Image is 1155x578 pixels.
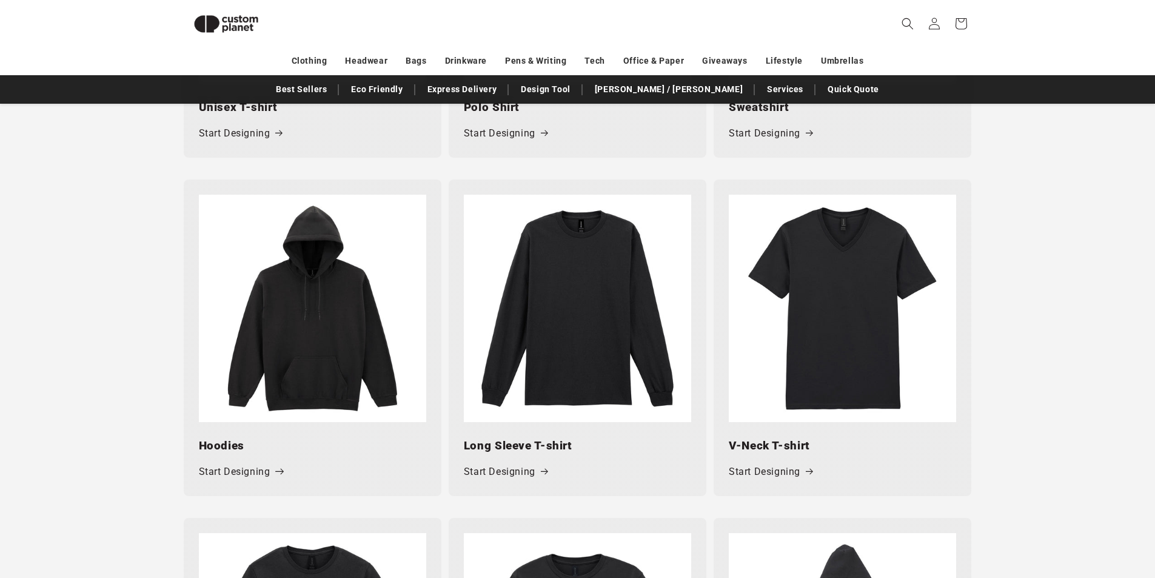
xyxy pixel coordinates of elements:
h3: Hoodies [199,437,426,454]
a: Bags [406,50,426,72]
a: Giveaways [702,50,747,72]
h3: V-Neck T-shirt [729,437,956,454]
a: Services [761,79,809,100]
a: Start Designing [729,463,812,481]
img: Softstyle™ v-neck t-shirt [729,195,956,422]
a: Drinkware [445,50,487,72]
h3: Polo Shirt [464,99,691,116]
a: Pens & Writing [505,50,566,72]
h3: Long Sleeve T-shirt [464,437,691,454]
a: Start Designing [199,463,283,481]
a: Start Designing [199,125,283,143]
a: Quick Quote [822,79,885,100]
a: Lifestyle [766,50,803,72]
summary: Search [894,10,921,37]
a: Express Delivery [421,79,503,100]
img: Custom Planet [184,5,269,43]
a: Start Designing [729,125,812,143]
a: Start Designing [464,125,547,143]
a: Best Sellers [270,79,333,100]
a: [PERSON_NAME] / [PERSON_NAME] [589,79,749,100]
a: Office & Paper [623,50,684,72]
img: Heavy Blend hooded sweatshirt [199,195,426,422]
a: Umbrellas [821,50,863,72]
a: Eco Friendly [345,79,409,100]
a: Design Tool [515,79,577,100]
h3: Sweatshirt [729,99,956,116]
h3: Unisex T-shirt [199,99,426,116]
a: Start Designing [464,463,547,481]
a: Tech [584,50,604,72]
iframe: Chat Widget [952,447,1155,578]
a: Clothing [292,50,327,72]
img: Ultra Cotton™ adult long sleeve t-shirt [464,195,691,422]
a: Headwear [345,50,387,72]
